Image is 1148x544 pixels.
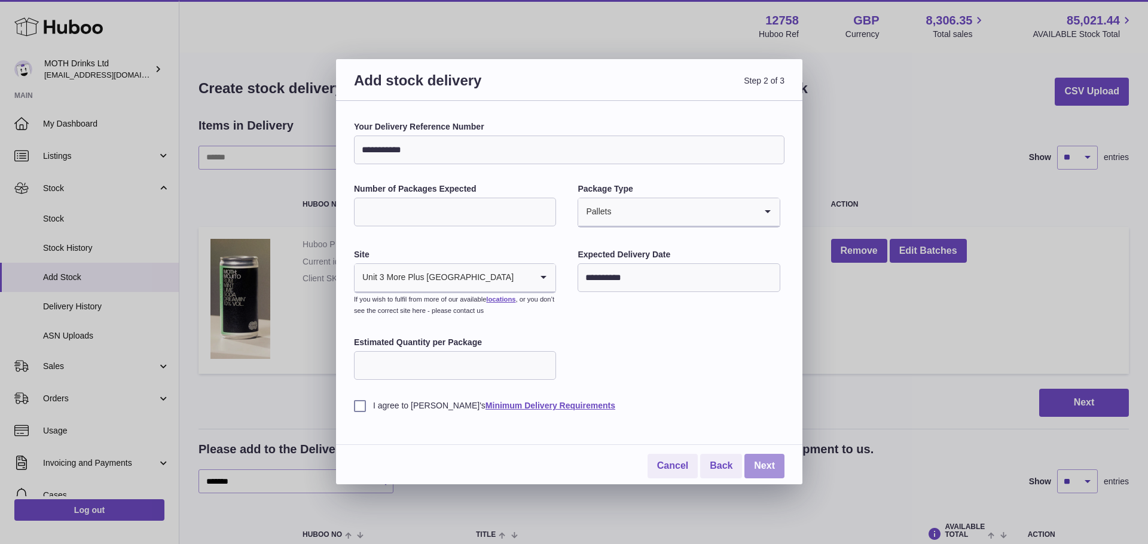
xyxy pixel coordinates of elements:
a: Back [700,454,742,478]
label: Number of Packages Expected [354,183,556,195]
a: Cancel [648,454,698,478]
a: Minimum Delivery Requirements [486,401,615,410]
input: Search for option [612,198,755,226]
label: I agree to [PERSON_NAME]'s [354,400,784,411]
label: Your Delivery Reference Number [354,121,784,133]
label: Site [354,249,556,260]
label: Package Type [578,183,780,195]
label: Estimated Quantity per Package [354,337,556,348]
div: Search for option [355,264,555,293]
small: If you wish to fulfil from more of our available , or you don’t see the correct site here - pleas... [354,296,554,314]
h3: Add stock delivery [354,71,569,104]
span: Step 2 of 3 [569,71,784,104]
span: Unit 3 More Plus [GEOGRAPHIC_DATA] [355,264,514,291]
span: Pallets [578,198,612,226]
input: Search for option [514,264,532,291]
label: Expected Delivery Date [578,249,780,260]
a: locations [486,296,515,303]
a: Next [744,454,784,478]
div: Search for option [578,198,779,227]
